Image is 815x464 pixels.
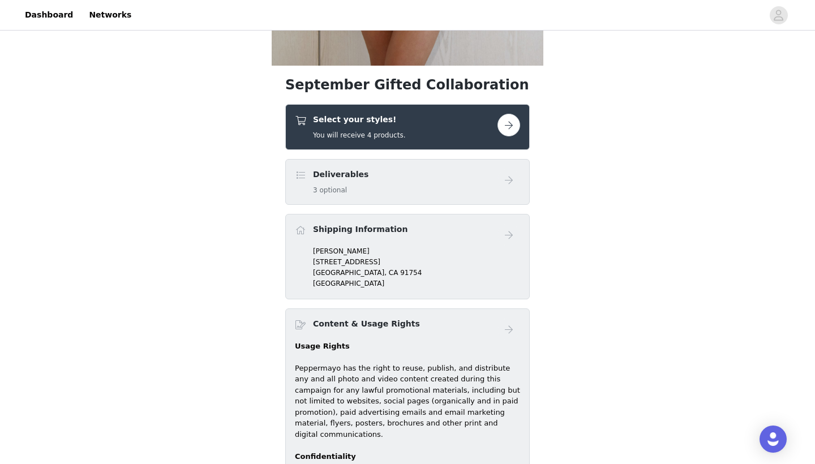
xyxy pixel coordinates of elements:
div: Deliverables [285,159,530,205]
a: Networks [82,2,138,28]
p: [STREET_ADDRESS] [313,257,520,267]
h4: Shipping Information [313,224,407,235]
h5: 3 optional [313,185,368,195]
a: Dashboard [18,2,80,28]
strong: Confidentiality [295,452,356,461]
p: [GEOGRAPHIC_DATA] [313,278,520,289]
div: avatar [773,6,784,24]
h5: You will receive 4 products. [313,130,405,140]
div: Shipping Information [285,214,530,299]
strong: Usage Rights [295,342,350,350]
div: Select your styles! [285,104,530,150]
span: 91754 [400,269,422,277]
h4: Deliverables [313,169,368,181]
h1: September Gifted Collaboration [285,75,530,95]
h4: Select your styles! [313,114,405,126]
span: [GEOGRAPHIC_DATA], [313,269,387,277]
span: CA [389,269,398,277]
p: [PERSON_NAME] [313,246,520,256]
div: Open Intercom Messenger [760,426,787,453]
h4: Content & Usage Rights [313,318,420,330]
